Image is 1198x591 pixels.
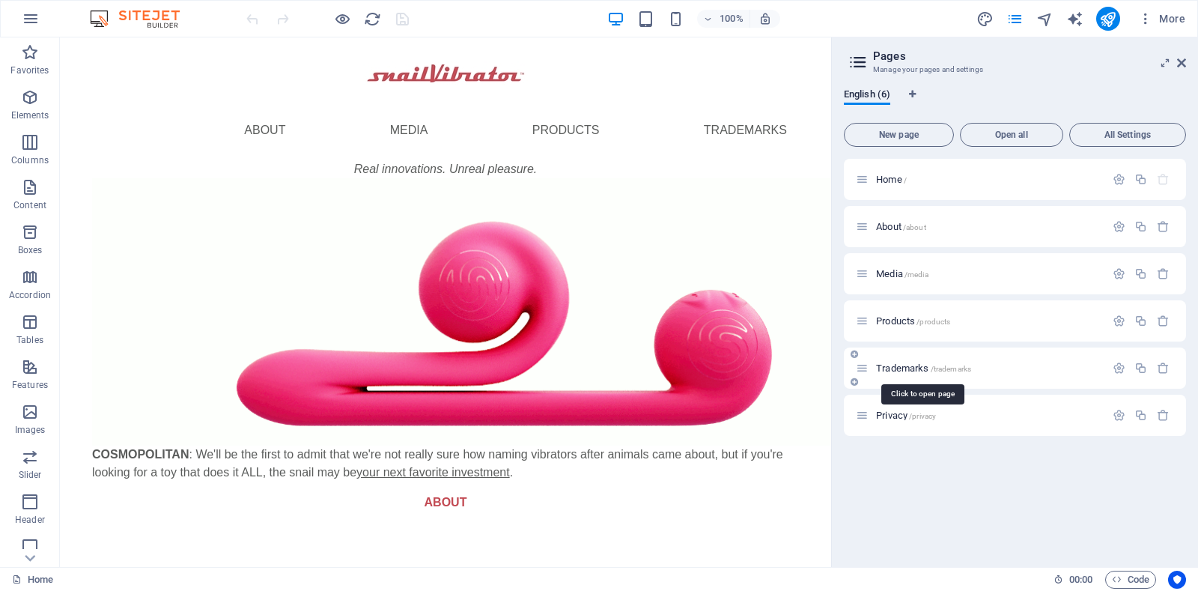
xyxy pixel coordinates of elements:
div: The startpage cannot be deleted [1157,173,1170,186]
p: Slider [19,469,42,481]
h6: Session time [1053,571,1093,589]
button: navigator [1036,10,1054,28]
span: Code [1112,571,1149,589]
div: Settings [1113,220,1125,233]
button: text_generator [1066,10,1084,28]
span: Click to open page [876,268,928,279]
i: Pages (Ctrl+Alt+S) [1006,10,1024,28]
div: Language Tabs [844,88,1186,117]
button: Open all [960,123,1063,147]
span: More [1138,11,1185,26]
button: Code [1105,571,1156,589]
div: Duplicate [1134,220,1147,233]
p: Favorites [10,64,49,76]
i: AI Writer [1066,10,1083,28]
div: Remove [1157,267,1170,280]
span: /products [916,318,950,326]
button: design [976,10,994,28]
button: 100% [697,10,750,28]
button: reload [363,10,381,28]
div: Privacy/privacy [872,410,1105,420]
p: Boxes [18,244,43,256]
span: 00 00 [1069,571,1092,589]
span: New page [851,130,947,139]
button: More [1132,7,1191,31]
div: About/about [872,222,1105,231]
button: Usercentrics [1168,571,1186,589]
p: Accordion [9,289,51,301]
a: Click to cancel selection. Double-click to open Pages [12,571,53,589]
div: Trademarks/trademarks [872,363,1105,373]
h3: Manage your pages and settings [873,63,1156,76]
div: Settings [1113,409,1125,422]
p: Columns [11,154,49,166]
span: Trademarks [876,363,971,374]
div: Remove [1157,220,1170,233]
p: Features [12,379,48,391]
i: Design (Ctrl+Alt+Y) [976,10,994,28]
i: On resize automatically adjust zoom level to fit chosen device. [758,12,772,25]
span: /about [903,223,926,231]
i: Reload page [364,10,381,28]
span: /media [904,270,928,279]
button: publish [1096,7,1120,31]
div: Media/media [872,269,1105,279]
span: English (6) [844,85,890,106]
span: All Settings [1076,130,1179,139]
button: pages [1006,10,1024,28]
div: Settings [1113,315,1125,327]
p: Tables [16,334,43,346]
i: Navigator [1036,10,1053,28]
p: Content [13,199,46,211]
img: Editor Logo [86,10,198,28]
span: Click to open page [876,221,926,232]
div: Settings [1113,362,1125,375]
div: Remove [1157,409,1170,422]
div: Home/ [872,175,1105,184]
button: Click here to leave preview mode and continue editing [333,10,351,28]
div: Settings [1113,267,1125,280]
div: Settings [1113,173,1125,186]
span: Click to open page [876,315,950,327]
span: Click to open page [876,174,907,185]
span: /trademarks [931,365,972,373]
button: All Settings [1069,123,1186,147]
div: Duplicate [1134,409,1147,422]
span: : [1080,574,1082,585]
span: Click to open page [876,410,936,421]
p: Elements [11,109,49,121]
div: Products/products [872,316,1105,326]
p: Header [15,514,45,526]
span: /privacy [909,412,936,420]
p: Images [15,424,46,436]
div: Duplicate [1134,173,1147,186]
h2: Pages [873,49,1186,63]
div: Duplicate [1134,362,1147,375]
div: Duplicate [1134,267,1147,280]
span: Open all [967,130,1056,139]
h6: 100% [720,10,744,28]
div: Remove [1157,315,1170,327]
span: / [904,176,907,184]
i: Publish [1099,10,1116,28]
div: Duplicate [1134,315,1147,327]
button: New page [844,123,954,147]
div: Remove [1157,362,1170,375]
